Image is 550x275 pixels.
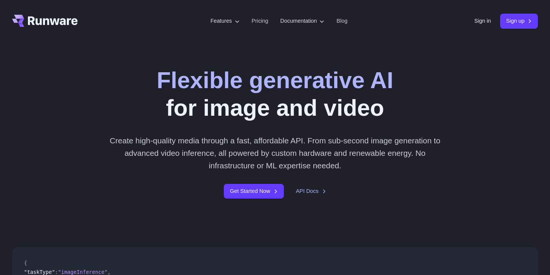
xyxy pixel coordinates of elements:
a: Sign up [500,14,538,28]
span: : [55,269,58,275]
span: { [24,260,27,266]
strong: Flexible generative AI [157,67,394,93]
a: Blog [336,17,347,25]
a: Go to / [12,15,78,27]
span: "taskType" [24,269,55,275]
span: , [107,269,110,275]
a: Get Started Now [224,184,284,199]
a: Sign in [474,17,491,25]
a: API Docs [296,187,326,196]
p: Create high-quality media through a fast, affordable API. From sub-second image generation to adv... [107,134,443,172]
span: "imageInference" [58,269,108,275]
label: Features [211,17,240,25]
h1: for image and video [157,67,394,122]
label: Documentation [280,17,325,25]
a: Pricing [252,17,268,25]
